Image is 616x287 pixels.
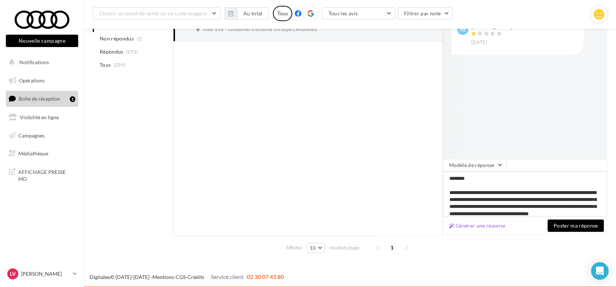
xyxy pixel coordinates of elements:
[446,221,509,230] button: Générer une réponse
[99,10,207,16] span: Choisir un point de vente ou un code magasin
[90,274,284,280] span: © [DATE]-[DATE] - - -
[310,245,316,251] span: 10
[137,36,143,42] span: (2)
[18,167,75,183] span: AFFICHAGE PRESSE MD
[176,274,186,280] a: CGS
[114,62,126,68] span: (294)
[4,91,80,106] a: Boîte de réception1
[225,7,269,20] button: Au total
[70,96,75,102] div: 1
[100,35,134,42] span: Non répondus
[21,270,70,278] p: [PERSON_NAME]
[322,7,395,20] button: Tous les avis
[4,73,80,88] a: Opérations
[387,242,398,253] span: 1
[4,110,80,125] a: Visibilité en ligne
[18,150,48,156] span: Médiathèque
[90,274,110,280] a: Digitaleo
[126,49,138,55] span: (292)
[273,6,292,21] div: Tous
[187,274,204,280] a: Crédits
[4,146,80,161] a: Médiathèque
[591,262,609,280] div: Open Intercom Messenger
[471,39,487,46] span: [DATE]
[237,7,269,20] button: Au total
[329,244,360,251] span: résultats/page
[203,26,317,33] span: Audi Vire - Lemauviel Exclusive (Groupe Lemauviel)
[10,270,16,278] span: LV
[443,159,506,171] button: Modèle de réponse
[471,24,512,29] div: [PERSON_NAME]
[19,59,49,65] span: Notifications
[286,244,303,251] span: Afficher
[460,26,466,33] span: AE
[307,243,325,253] button: 10
[19,77,45,84] span: Opérations
[4,55,77,70] button: Notifications
[247,273,284,280] span: 02 30 07 43 80
[4,128,80,143] a: Campagnes
[93,7,221,20] button: Choisir un point de vente ou un code magasin
[18,132,45,138] span: Campagnes
[328,10,358,16] span: Tous les avis
[398,7,453,20] button: Filtrer par note
[100,48,123,55] span: Répondus
[20,114,59,120] span: Visibilité en ligne
[6,35,78,47] button: Nouvelle campagne
[100,61,111,69] span: Tous
[6,267,78,281] a: LV [PERSON_NAME]
[4,164,80,186] a: AFFICHAGE PRESSE MD
[211,273,244,280] span: Service client
[548,220,604,232] button: Poster ma réponse
[19,96,60,102] span: Boîte de réception
[152,274,174,280] a: Mentions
